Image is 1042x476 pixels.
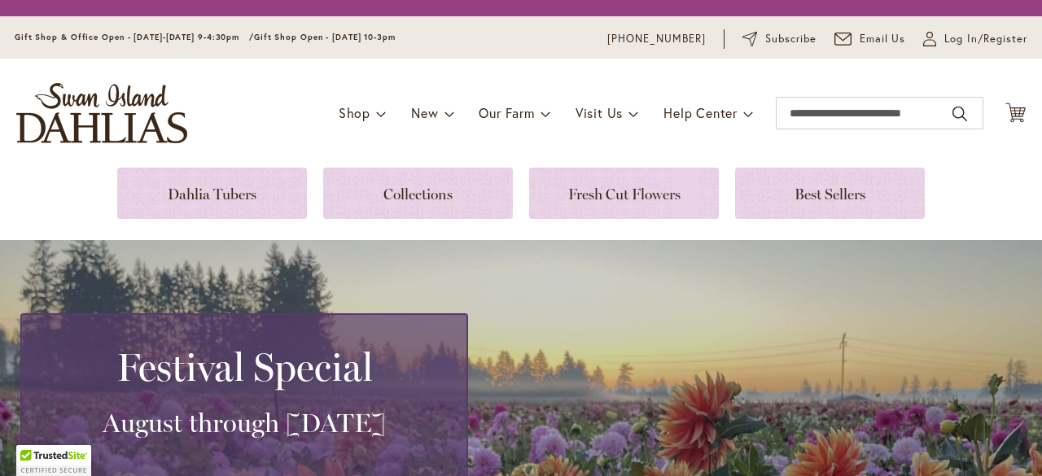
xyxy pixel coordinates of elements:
[15,32,254,42] span: Gift Shop & Office Open - [DATE]-[DATE] 9-4:30pm /
[860,31,906,47] span: Email Us
[42,407,447,439] h3: August through [DATE]
[254,32,396,42] span: Gift Shop Open - [DATE] 10-3pm
[411,104,438,121] span: New
[663,104,738,121] span: Help Center
[923,31,1027,47] a: Log In/Register
[742,31,817,47] a: Subscribe
[834,31,906,47] a: Email Us
[16,83,187,143] a: store logo
[42,344,447,390] h2: Festival Special
[479,104,534,121] span: Our Farm
[607,31,706,47] a: [PHONE_NUMBER]
[576,104,623,121] span: Visit Us
[944,31,1027,47] span: Log In/Register
[339,104,370,121] span: Shop
[765,31,817,47] span: Subscribe
[952,101,967,127] button: Search
[16,445,91,476] div: TrustedSite Certified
